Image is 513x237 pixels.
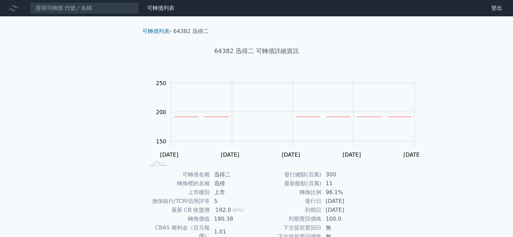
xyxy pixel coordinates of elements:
td: 轉換比例 [257,188,322,197]
input: 搜尋可轉債 代號／名稱 [30,2,139,14]
tspan: [DATE] [160,152,178,158]
tspan: 150 [156,138,166,145]
td: 到期日 [257,206,322,215]
td: 上市櫃別 [145,188,210,197]
td: 96.1% [322,188,368,197]
td: 到期賣回價格 [257,215,322,223]
tspan: 200 [156,109,166,115]
td: 最新 CB 收盤價 [145,206,210,215]
td: 上市 [210,188,257,197]
td: 轉換價值 [145,215,210,223]
td: 轉換標的名稱 [145,179,210,188]
td: [DATE] [322,197,368,206]
td: 5 [210,197,257,206]
tspan: [DATE] [342,152,361,158]
li: › [142,27,172,35]
td: 發行日 [257,197,322,206]
tspan: [DATE] [221,152,239,158]
h1: 64382 迅得二 可轉債詳細資訊 [137,46,376,56]
td: 發行總額(百萬) [257,170,322,179]
td: 11 [322,179,368,188]
td: 下次提前賣回日 [257,223,322,232]
td: 無 [322,223,368,232]
td: 可轉債名稱 [145,170,210,179]
div: 192.0 [214,206,233,214]
td: 100.0 [322,215,368,223]
tspan: 250 [156,80,166,86]
tspan: [DATE] [403,152,422,158]
td: 最新餘額(百萬) [257,179,322,188]
td: 190.38 [210,215,257,223]
td: [DATE] [322,206,368,215]
td: 迅得 [210,179,257,188]
span: (0%) [233,207,244,213]
g: Chart [153,77,425,173]
a: 可轉債列表 [142,28,170,34]
td: 300 [322,170,368,179]
a: 可轉債列表 [147,5,174,11]
td: 擔保銀行/TCRI信用評等 [145,197,210,206]
td: 迅得二 [210,170,257,179]
tspan: [DATE] [282,152,300,158]
iframe: Chat Widget [479,204,513,237]
a: 登出 [486,3,508,14]
li: 64382 迅得二 [173,27,209,35]
div: 聊天小工具 [479,204,513,237]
